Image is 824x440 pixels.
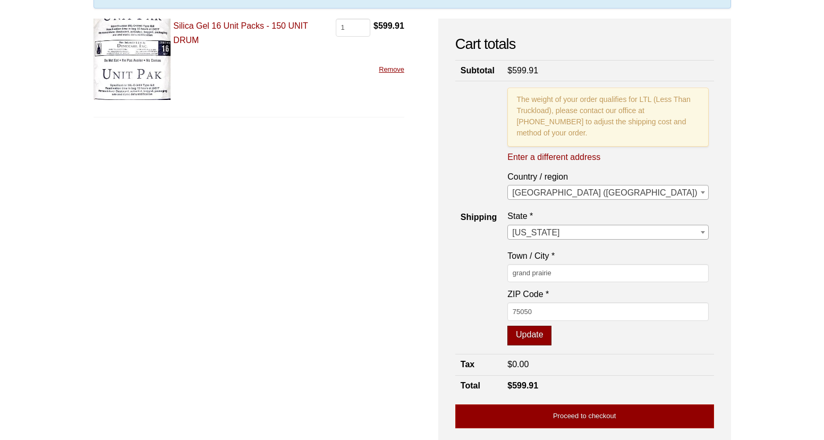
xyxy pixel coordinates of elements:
span: United States (US) [507,185,708,200]
label: ZIP Code [507,287,708,301]
label: Country / region [507,170,708,184]
span: Texas [507,225,708,240]
input: Product quantity [336,19,370,37]
th: Total [455,375,502,396]
span: Texas [508,225,708,240]
span: $ [507,360,512,369]
a: Enter a different address [507,151,600,163]
bdi: 0.00 [507,360,529,369]
th: Shipping [455,81,502,354]
bdi: 599.91 [507,381,538,390]
label: State [507,209,708,223]
h2: Cart totals [455,36,714,53]
bdi: 599.91 [373,21,404,30]
p: The weight of your order qualifies for LTL (Less Than Truckload), please contact our office at [P... [507,88,708,147]
button: Update [507,326,551,346]
span: $ [507,381,512,390]
th: Subtotal [455,60,502,81]
a: Silica Gel 16 Unit Packs - 150 UNIT DRUM [173,21,308,45]
span: $ [373,21,378,30]
span: United States (US) [508,185,708,200]
bdi: 599.91 [507,66,538,75]
th: Tax [455,354,502,375]
a: Proceed to checkout [455,404,714,428]
span: $ [507,66,512,75]
img: Silica Gel 16 Unit Packs - 150 UNIT DRUM [94,19,171,100]
label: Town / City [507,249,708,263]
a: Remove this item [379,65,404,73]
